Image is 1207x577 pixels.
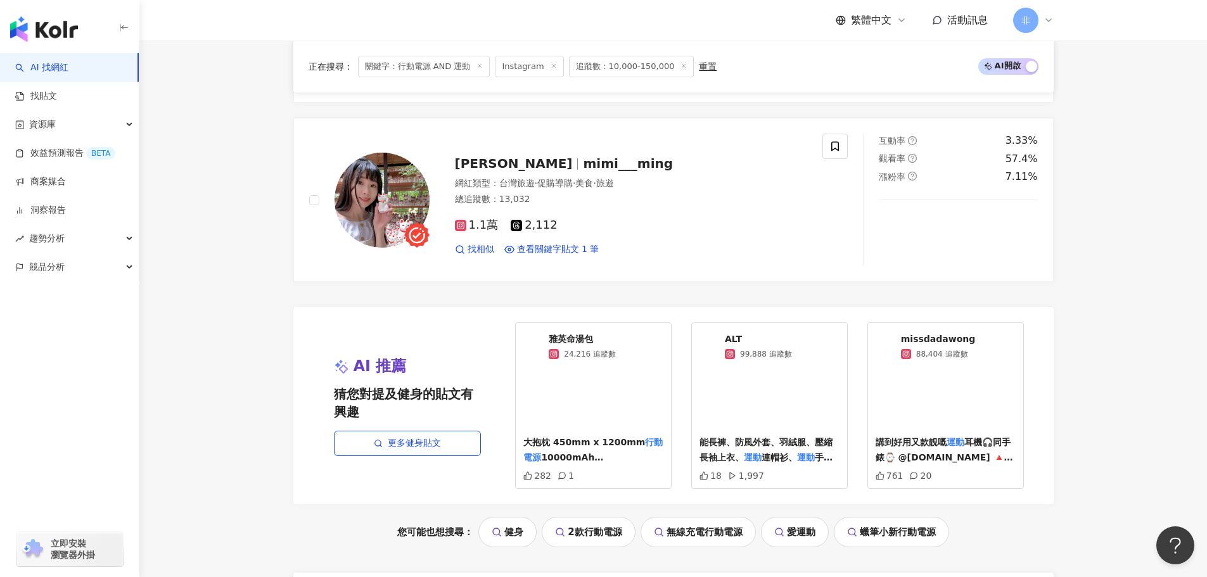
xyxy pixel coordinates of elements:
[1006,134,1038,148] div: 3.33%
[797,452,815,462] mark: 運動
[596,178,614,188] span: 旅遊
[699,61,717,72] div: 重置
[523,452,603,493] span: 10000mAh 購買在此
[987,215,1038,267] img: post-image
[901,333,976,346] span: missdadawong
[358,56,490,77] span: 關鍵字：行動電源 AND 運動
[933,215,984,267] img: post-image
[535,178,537,188] span: ·
[293,118,1054,282] a: KOL Avatar[PERSON_NAME]mimi___ming網紅類型：台灣旅遊·促購導購·美食·旅遊總追蹤數：13,0321.1萬2,112找相似查看關鍵字貼文 1 筆互動率questi...
[455,177,808,190] div: 網紅類型 ：
[504,243,599,256] a: 查看關鍵字貼文 1 筆
[879,215,930,267] img: post-image
[879,153,905,163] span: 觀看率
[15,90,57,103] a: 找貼文
[523,336,544,357] img: KOL Avatar
[478,517,537,547] a: 健身
[558,471,574,481] div: 1
[1021,13,1030,27] span: 非
[947,437,964,447] mark: 運動
[20,539,45,559] img: chrome extension
[537,178,573,188] span: 促購導購
[876,336,896,357] img: KOL Avatar
[523,437,663,462] mark: 行動電源
[15,175,66,188] a: 商案媒合
[573,178,575,188] span: ·
[334,385,481,421] span: 猜您對提及健身的貼文有興趣
[293,517,1054,547] div: 您可能也想搜尋：
[15,204,66,217] a: 洞察報告
[699,471,722,481] div: 18
[947,14,988,26] span: 活動訊息
[15,61,68,74] a: searchAI 找網紅
[334,431,481,456] a: 更多健身貼文
[511,219,558,232] span: 2,112
[564,348,616,360] span: 24,216 追蹤數
[834,517,949,547] a: 蠟筆小新行動電源
[740,348,792,360] span: 99,888 追蹤數
[575,178,593,188] span: 美食
[16,532,123,566] a: chrome extension立即安裝 瀏覽器外掛
[876,471,904,481] div: 761
[728,471,764,481] div: 1,997
[876,333,1016,360] a: KOL Avatarmissdadawong88,404 追蹤數
[916,348,968,360] span: 88,404 追蹤數
[335,153,430,248] img: KOL Avatar
[15,234,24,243] span: rise
[908,136,917,145] span: question-circle
[744,452,762,462] mark: 運動
[549,333,616,346] span: 雅英命湯包
[523,437,645,447] span: 大抱枕 450mm x 1200mm
[51,538,95,561] span: 立即安裝 瀏覽器外掛
[523,471,551,481] div: 282
[455,219,499,232] span: 1.1萬
[699,333,840,360] a: KOL AvatarALT99,888 追蹤數
[517,243,599,256] span: 查看關鍵字貼文 1 筆
[354,356,407,377] span: AI 推薦
[761,517,829,547] a: 愛運動
[523,333,663,360] a: KOL Avatar雅英命湯包24,216 追蹤數
[908,154,917,163] span: question-circle
[495,56,563,77] span: Instagram
[583,156,673,171] span: mimi___ming
[10,16,78,42] img: logo
[468,243,494,256] span: 找相似
[1006,170,1038,184] div: 7.11%
[1156,526,1194,564] iframe: Help Scout Beacon - Open
[876,437,947,447] span: 講到好用又款靚嘅
[762,452,797,462] span: 連帽衫、
[641,517,756,547] a: 無線充電行動電源
[699,336,720,357] img: KOL Avatar
[499,178,535,188] span: 台灣旅遊
[15,147,115,160] a: 效益預測報告BETA
[593,178,596,188] span: ·
[29,253,65,281] span: 競品分析
[309,61,353,72] span: 正在搜尋 ：
[455,156,573,171] span: [PERSON_NAME]
[455,243,494,256] a: 找相似
[879,136,905,146] span: 互動率
[542,517,635,547] a: 2款行動電源
[908,172,917,181] span: question-circle
[29,224,65,253] span: 趨勢分析
[455,193,808,206] div: 總追蹤數 ： 13,032
[29,110,56,139] span: 資源庫
[851,13,891,27] span: 繁體中文
[725,333,792,346] span: ALT
[909,471,931,481] div: 20
[879,172,905,182] span: 漲粉率
[569,56,694,77] span: 追蹤數：10,000-150,000
[1006,152,1038,166] div: 57.4%
[699,437,833,462] span: 能長褲、防風外套、羽絨服、壓縮長袖上衣、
